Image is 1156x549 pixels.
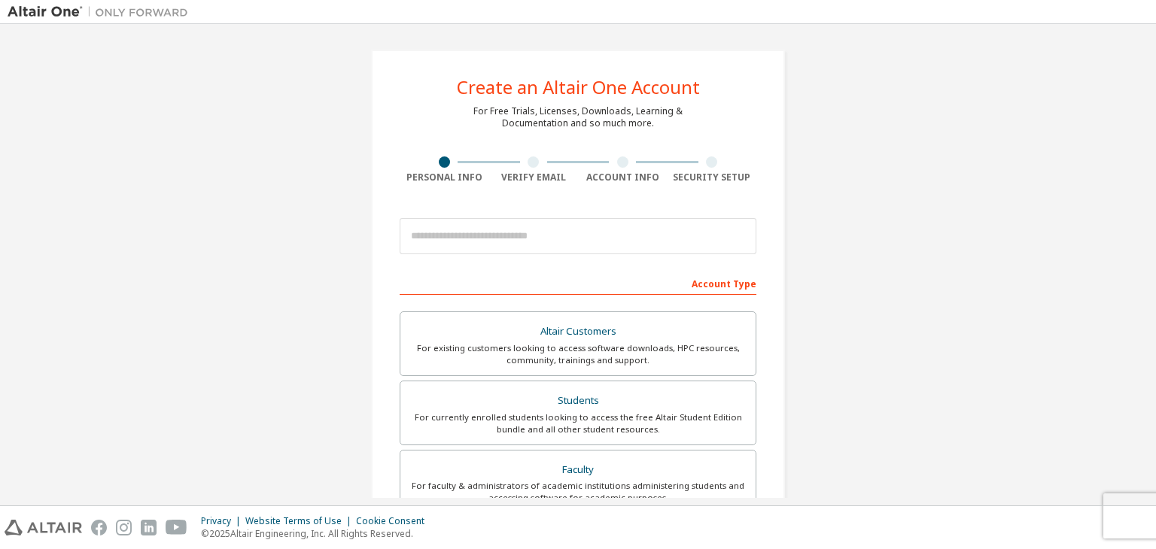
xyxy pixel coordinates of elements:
[245,515,356,527] div: Website Terms of Use
[5,520,82,535] img: altair_logo.svg
[409,411,747,435] div: For currently enrolled students looking to access the free Altair Student Edition bundle and all ...
[201,515,245,527] div: Privacy
[116,520,132,535] img: instagram.svg
[668,171,757,184] div: Security Setup
[473,105,683,129] div: For Free Trials, Licenses, Downloads, Learning & Documentation and so much more.
[409,390,747,411] div: Students
[91,520,107,535] img: facebook.svg
[409,342,747,366] div: For existing customers looking to access software downloads, HPC resources, community, trainings ...
[489,171,579,184] div: Verify Email
[409,321,747,342] div: Altair Customers
[141,520,157,535] img: linkedin.svg
[201,527,433,540] p: © 2025 Altair Engineering, Inc. All Rights Reserved.
[8,5,196,20] img: Altair One
[409,480,747,504] div: For faculty & administrators of academic institutions administering students and accessing softwa...
[356,515,433,527] div: Cookie Consent
[166,520,187,535] img: youtube.svg
[400,271,756,295] div: Account Type
[578,171,668,184] div: Account Info
[409,460,747,481] div: Faculty
[457,78,700,96] div: Create an Altair One Account
[400,171,489,184] div: Personal Info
